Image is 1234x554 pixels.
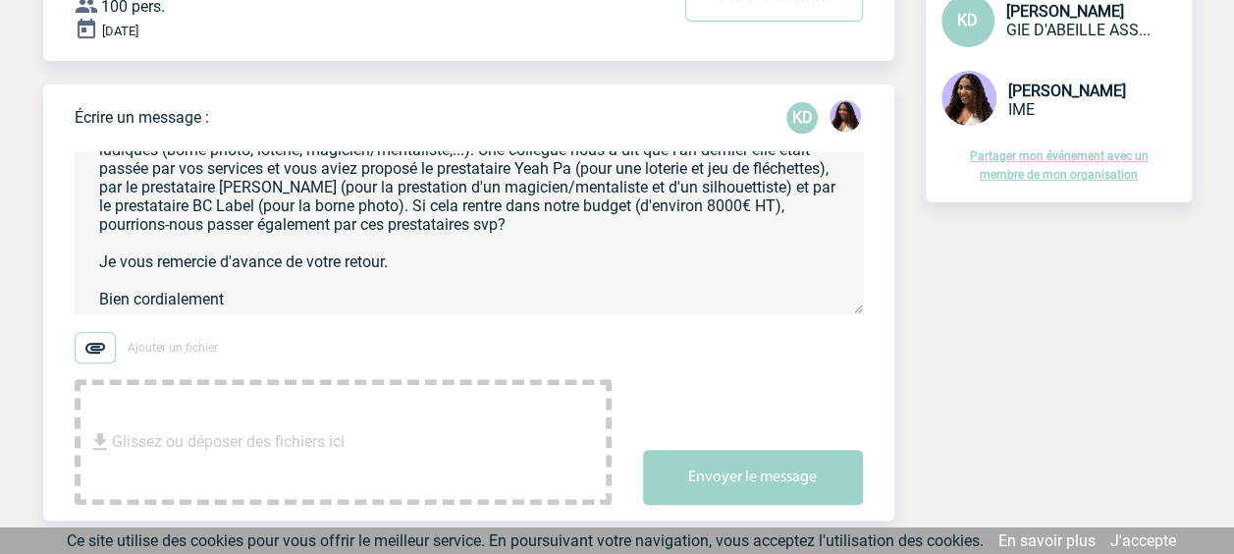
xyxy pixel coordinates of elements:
[1008,82,1126,100] span: [PERSON_NAME]
[970,149,1149,182] a: Partager mon événement avec un membre de mon organisation
[786,102,818,134] p: KD
[88,430,112,454] img: file_download.svg
[1006,2,1124,21] span: [PERSON_NAME]
[941,71,996,126] img: 131234-0.jpg
[75,108,209,127] p: Écrire un message :
[830,100,861,132] img: 131234-0.jpg
[67,531,984,550] span: Ce site utilise des cookies pour vous offrir le meilleur service. En poursuivant votre navigation...
[1110,531,1176,550] a: J'accepte
[102,24,138,38] span: [DATE]
[128,341,218,355] span: Ajouter un fichier
[957,11,978,29] span: KD
[998,531,1096,550] a: En savoir plus
[112,393,345,491] span: Glissez ou déposer des fichiers ici
[643,450,863,505] button: Envoyer le message
[830,100,861,136] div: Jessica NETO BOGALHO
[1006,21,1151,39] span: GIE D'ABEILLE ASSURANCES
[786,102,818,134] div: Kristell DESNOYER
[1008,100,1035,119] span: IME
